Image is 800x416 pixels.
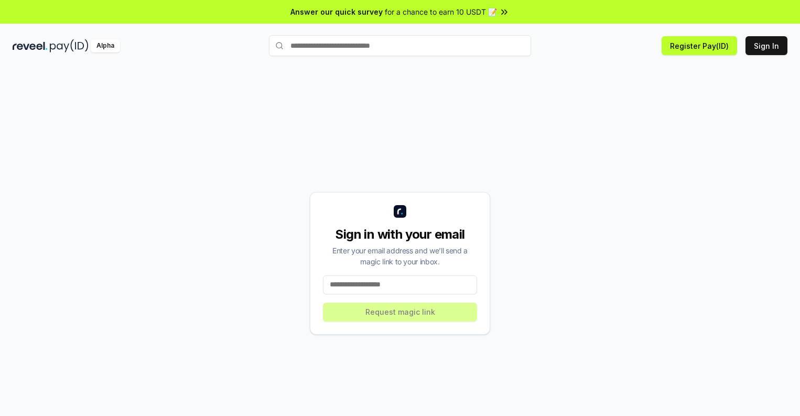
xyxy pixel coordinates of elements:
button: Sign In [745,36,787,55]
img: reveel_dark [13,39,48,52]
span: Answer our quick survey [290,6,383,17]
div: Sign in with your email [323,226,477,243]
button: Register Pay(ID) [662,36,737,55]
img: pay_id [50,39,89,52]
img: logo_small [394,205,406,218]
div: Alpha [91,39,120,52]
div: Enter your email address and we’ll send a magic link to your inbox. [323,245,477,267]
span: for a chance to earn 10 USDT 📝 [385,6,497,17]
